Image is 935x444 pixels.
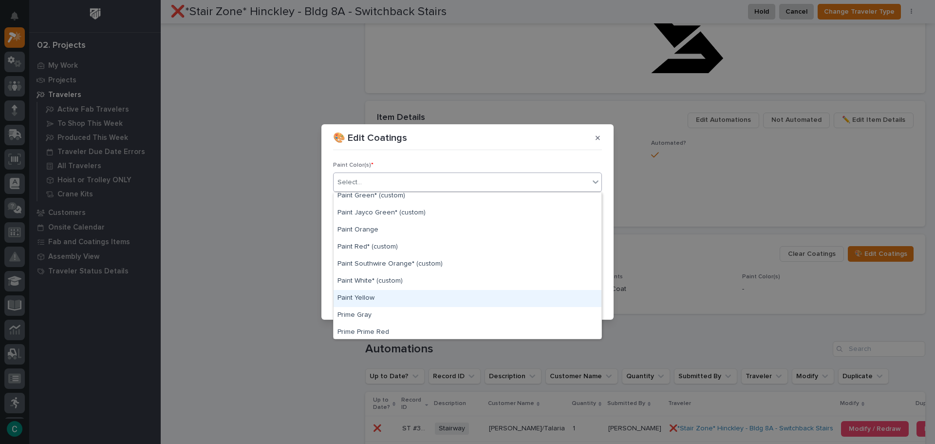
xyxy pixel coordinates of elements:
p: 🎨 Edit Coatings [333,132,407,144]
span: Paint Color(s) [333,162,374,168]
div: Select... [337,177,362,188]
div: Paint Yellow [334,290,601,307]
div: Paint White* (custom) [334,273,601,290]
div: Paint Southwire Orange* (custom) [334,256,601,273]
div: Prime Prime Red [334,324,601,341]
div: Prime Gray [334,307,601,324]
div: Paint Green* (custom) [334,188,601,205]
div: Paint Red* (custom) [334,239,601,256]
div: Paint Jayco Green* (custom) [334,205,601,222]
div: Paint Orange [334,222,601,239]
